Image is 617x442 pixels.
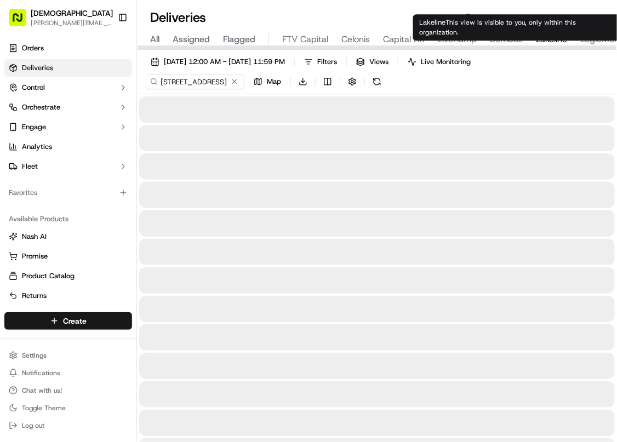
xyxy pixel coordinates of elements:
[369,57,389,67] span: Views
[22,291,47,301] span: Returns
[4,210,132,228] div: Available Products
[317,57,337,67] span: Filters
[4,348,132,363] button: Settings
[22,232,47,242] span: Nash AI
[22,122,46,132] span: Engage
[7,154,88,174] a: 📗Knowledge Base
[4,383,132,398] button: Chat with us!
[403,54,476,70] button: Live Monitoring
[88,154,180,174] a: 💻API Documentation
[150,9,206,26] h1: Deliveries
[104,158,176,169] span: API Documentation
[22,271,75,281] span: Product Catalog
[11,159,20,168] div: 📗
[22,421,44,430] span: Log out
[93,159,101,168] div: 💻
[146,74,244,89] input: Type to search
[22,142,52,152] span: Analytics
[9,232,128,242] a: Nash AI
[11,104,31,124] img: 1736555255976-a54dd68f-1ca7-489b-9aae-adbdc363a1c4
[4,59,132,77] a: Deliveries
[37,115,139,124] div: We're available if you need us!
[22,102,60,112] span: Orchestrate
[4,118,132,136] button: Engage
[282,33,328,46] span: FTV Capital
[4,184,132,202] div: Favorites
[383,33,425,46] span: Capital RX
[109,185,133,193] span: Pylon
[22,386,62,395] span: Chat with us!
[9,271,128,281] a: Product Catalog
[475,13,604,22] span: All times are displayed using EDT timezone
[186,107,199,120] button: Start new chat
[4,39,132,57] a: Orders
[22,83,45,93] span: Control
[22,158,84,169] span: Knowledge Base
[37,104,180,115] div: Start new chat
[9,291,128,301] a: Returns
[421,57,471,67] span: Live Monitoring
[22,369,60,377] span: Notifications
[22,43,44,53] span: Orders
[22,351,47,360] span: Settings
[4,418,132,433] button: Log out
[9,251,128,261] a: Promise
[63,315,87,326] span: Create
[4,158,132,175] button: Fleet
[22,162,38,171] span: Fleet
[22,404,66,412] span: Toggle Theme
[4,287,132,305] button: Returns
[31,19,113,27] button: [PERSON_NAME][EMAIL_ADDRESS][DOMAIN_NAME]
[4,4,113,31] button: [DEMOGRAPHIC_DATA][PERSON_NAME][EMAIL_ADDRESS][DOMAIN_NAME]
[11,43,199,61] p: Welcome 👋
[4,312,132,330] button: Create
[173,33,210,46] span: Assigned
[4,365,132,381] button: Notifications
[22,63,53,73] span: Deliveries
[267,77,281,87] span: Map
[4,138,132,156] a: Analytics
[31,8,113,19] button: [DEMOGRAPHIC_DATA]
[369,74,385,89] button: Refresh
[77,185,133,193] a: Powered byPylon
[4,228,132,245] button: Nash AI
[28,70,197,82] input: Got a question? Start typing here...
[4,79,132,96] button: Control
[341,33,370,46] span: Celonis
[223,33,255,46] span: Flagged
[11,10,33,32] img: Nash
[299,54,342,70] button: Filters
[4,267,132,285] button: Product Catalog
[4,99,132,116] button: Orchestrate
[4,248,132,265] button: Promise
[249,74,286,89] button: Map
[4,400,132,416] button: Toggle Theme
[150,33,159,46] span: All
[420,18,576,37] span: This view is visible to you, only within this organization.
[351,54,393,70] button: Views
[146,54,290,70] button: [DATE] 12:00 AM - [DATE] 11:59 PM
[164,57,285,67] span: [DATE] 12:00 AM - [DATE] 11:59 PM
[22,251,48,261] span: Promise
